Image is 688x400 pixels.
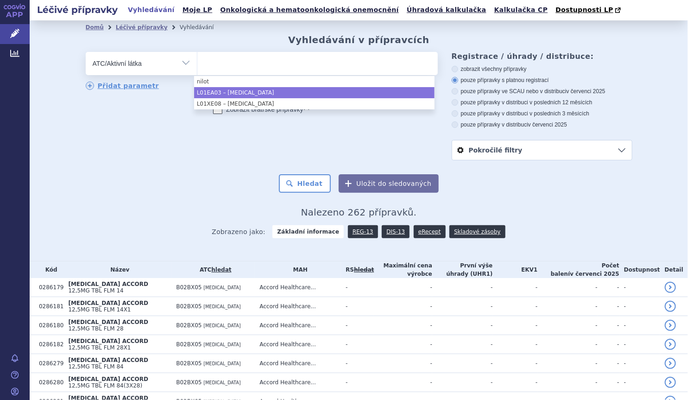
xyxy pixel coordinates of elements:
[176,322,202,329] span: B02BX05
[348,225,378,238] a: REG-13
[341,354,374,373] td: -
[619,316,660,335] td: -
[176,379,202,386] span: B02BX05
[86,24,104,31] a: Domů
[34,278,63,297] td: 0286179
[374,278,432,297] td: -
[374,335,432,354] td: -
[619,261,660,278] th: Dostupnost
[538,297,598,316] td: -
[203,342,240,347] span: [MEDICAL_DATA]
[619,354,660,373] td: -
[194,87,435,98] li: L01EA03 – [MEDICAL_DATA]
[665,339,676,350] a: detail
[598,373,619,392] td: -
[34,335,63,354] td: 0286182
[553,4,625,17] a: Dostupnosti LP
[660,261,688,278] th: Detail
[30,3,125,16] h2: Léčivé přípravky
[492,4,551,16] a: Kalkulačka CP
[34,354,63,373] td: 0286279
[538,335,598,354] td: -
[493,335,538,354] td: -
[203,361,240,366] span: [MEDICAL_DATA]
[598,278,619,297] td: -
[619,335,660,354] td: -
[598,316,619,335] td: -
[374,297,432,316] td: -
[374,373,432,392] td: -
[203,323,240,328] span: [MEDICAL_DATA]
[665,358,676,369] a: detail
[452,76,632,84] label: pouze přípravky s platnou registrací
[176,341,202,348] span: B02BX05
[432,278,493,297] td: -
[538,373,598,392] td: -
[452,88,632,95] label: pouze přípravky ve SCAU nebo v distribuci
[354,267,374,273] a: vyhledávání neobsahuje žádnou platnou referenční skupinu
[339,174,439,193] button: Uložit do sledovaných
[34,261,63,278] th: Kód
[255,373,341,392] td: Accord Healthcare...
[493,354,538,373] td: -
[68,382,142,389] span: 12,5MG TBL FLM 84(3X28)
[598,335,619,354] td: -
[432,335,493,354] td: -
[452,121,632,128] label: pouze přípravky v distribuci
[68,338,148,344] span: [MEDICAL_DATA] ACCORD
[125,4,177,16] a: Vyhledávání
[116,24,168,31] a: Léčivé přípravky
[665,301,676,312] a: detail
[374,354,432,373] td: -
[382,225,410,238] a: DIS-13
[279,174,331,193] button: Hledat
[341,316,374,335] td: -
[452,65,632,73] label: zobrazit všechny přípravky
[180,4,215,16] a: Moje LP
[493,373,538,392] td: -
[68,287,123,294] span: 12,5MG TBL FLM 14
[493,278,538,297] td: -
[194,76,435,87] li: nilot
[567,88,606,95] span: v červenci 2025
[341,297,374,316] td: -
[255,335,341,354] td: Accord Healthcare...
[493,261,538,278] th: EKV1
[176,303,202,310] span: B02BX05
[432,373,493,392] td: -
[86,82,159,90] a: Přidat parametr
[619,297,660,316] td: -
[354,267,374,273] del: hledat
[68,344,131,351] span: 12,5MG TBL FLM 28X1
[194,98,435,109] li: L01XE08 – [MEDICAL_DATA]
[341,261,374,278] th: RS
[665,282,676,293] a: detail
[374,261,432,278] th: Maximální cena výrobce
[538,261,619,278] th: Počet balení
[598,297,619,316] td: -
[68,325,123,332] span: 12,5MG TBL FLM 28
[255,297,341,316] td: Accord Healthcare...
[619,278,660,297] td: -
[203,380,240,385] span: [MEDICAL_DATA]
[176,284,202,291] span: B02BX05
[288,34,429,45] h2: Vyhledávání v přípravcích
[452,99,632,106] label: pouze přípravky v distribuci v posledních 12 měsících
[203,304,240,309] span: [MEDICAL_DATA]
[432,316,493,335] td: -
[452,110,632,117] label: pouze přípravky v distribuci v posledních 3 měsících
[619,373,660,392] td: -
[34,373,63,392] td: 0286280
[452,52,632,61] h3: Registrace / úhrady / distribuce:
[255,316,341,335] td: Accord Healthcare...
[493,297,538,316] td: -
[68,357,148,363] span: [MEDICAL_DATA] ACCORD
[255,354,341,373] td: Accord Healthcare...
[68,300,148,306] span: [MEDICAL_DATA] ACCORD
[449,225,505,238] a: Skladové zásoby
[538,316,598,335] td: -
[665,320,676,331] a: detail
[493,316,538,335] td: -
[404,4,489,16] a: Úhradová kalkulačka
[452,140,632,160] a: Pokročilé filtry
